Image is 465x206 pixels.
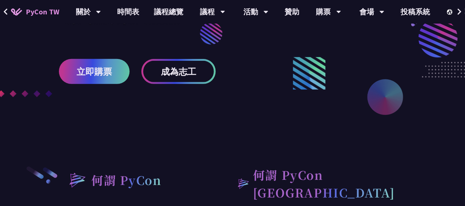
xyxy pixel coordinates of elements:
h2: 何謂 PyCon [91,171,162,189]
img: Locale Icon [447,9,454,15]
h2: 何謂 PyCon [GEOGRAPHIC_DATA] [253,166,403,201]
a: 成為志工 [141,59,216,84]
span: 立即購票 [77,67,112,76]
img: Home icon of PyCon TW 2025 [11,8,22,15]
a: 立即購票 [59,59,130,84]
span: 成為志工 [161,67,196,76]
a: PyCon TW [4,3,67,21]
span: PyCon TW [26,6,59,17]
img: heading-bullet [62,166,91,194]
img: heading-bullet [233,174,253,193]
